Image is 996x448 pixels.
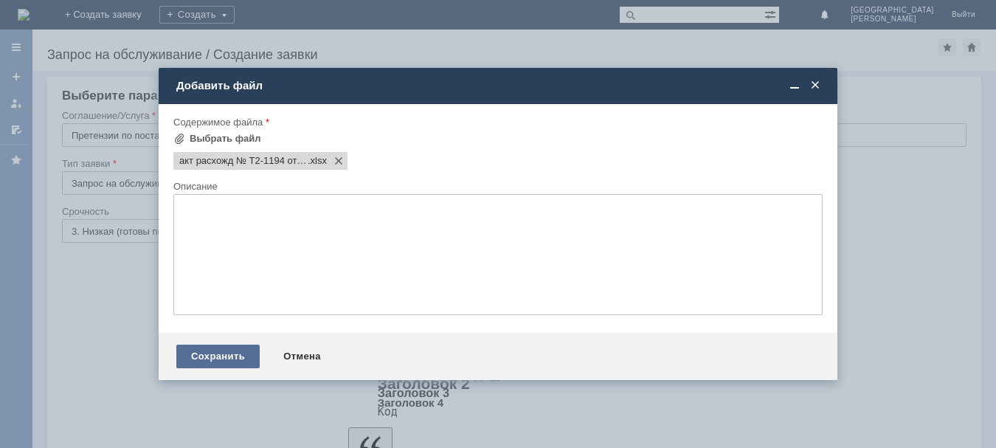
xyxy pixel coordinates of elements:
[173,182,820,191] div: Описание
[308,155,327,167] span: акт расхожд № Т2-1194 от 05.09.20258.xlsx
[179,155,308,167] span: акт расхожд № Т2-1194 от 05.09.20258.xlsx
[6,6,215,41] div: Добрый вечер! В ходе приемки выявлено расхождение по жидкости ,идет пересортом.Акт прилагаю.
[173,117,820,127] div: Содержимое файла
[190,133,261,145] div: Выбрать файл
[808,79,823,92] span: Закрыть
[176,79,823,92] div: Добавить файл
[787,79,802,92] span: Свернуть (Ctrl + M)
